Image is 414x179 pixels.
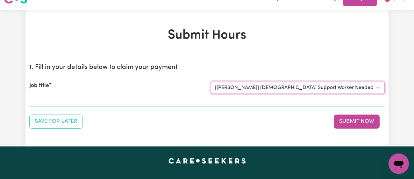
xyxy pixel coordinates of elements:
[29,28,385,43] h1: Submit Hours
[29,115,83,129] button: Save your job report
[29,82,49,90] label: Job title
[389,153,409,174] iframe: Button to launch messaging window
[334,115,380,129] button: Submit your job report
[29,63,385,71] h2: 1. Fill in your details below to claim your payment
[168,158,246,163] a: Careseekers home page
